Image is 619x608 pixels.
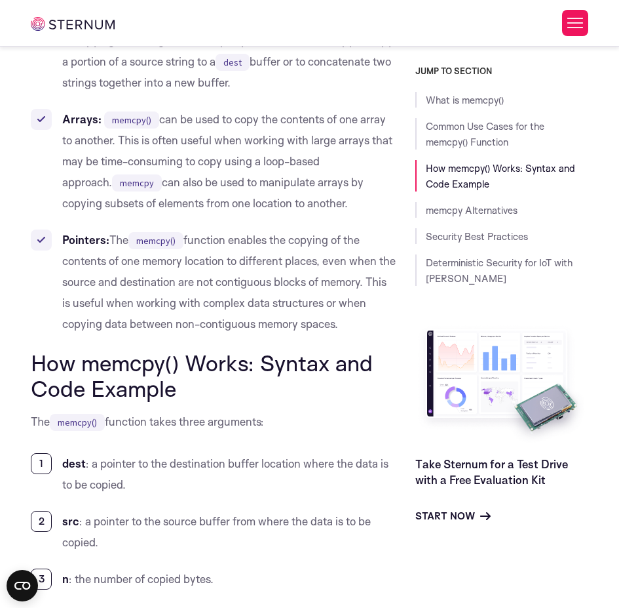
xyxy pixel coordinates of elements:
li: : a pointer to the destination buffer location where the data is to be copied. [31,453,396,495]
a: How memcpy() Works: Syntax and Code Example [426,162,575,190]
code: memcpy() [50,414,105,431]
code: memcpy [112,174,162,192]
code: memcpy() [104,111,159,129]
img: sternum iot [31,17,115,31]
a: Take Sternum for a Test Drive with a Free Evaluation Kit [415,457,568,487]
p: The function takes three arguments: [31,411,396,432]
strong: Pointers: [62,233,109,247]
code: memcpy() [128,232,183,249]
li: The function enables the copying of the contents of one memory location to different places, even... [31,230,396,334]
b: dest [62,456,86,470]
b: src [62,514,79,528]
li: : the number of copied bytes. [31,569,396,590]
img: Take Sternum for a Test Drive with a Free Evaluation Kit [415,323,588,446]
a: memcpy Alternatives [426,204,517,216]
a: What is memcpy() [426,94,504,106]
button: Toggle Menu [562,10,588,36]
li: is often used for tasks such as concatenation or copying substrings. For example, you could use m... [31,9,396,93]
a: Security Best Practices [426,230,528,243]
li: : a pointer to the source buffer from where the data is to be copied. [31,511,396,553]
b: n [62,572,69,586]
button: Open CMP widget [7,570,38,601]
code: dest [216,54,250,71]
a: Common Use Cases for the memcpy() Function [426,120,544,148]
a: Deterministic Security for IoT with [PERSON_NAME] [426,256,572,285]
h3: JUMP TO SECTION [415,66,588,76]
h2: How memcpy() Works: Syntax and Code Example [31,350,396,401]
strong: Arrays: [62,112,102,126]
a: Start Now [415,508,491,524]
li: can be used to copy the contents of one array to another. This is often useful when working with ... [31,109,396,214]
